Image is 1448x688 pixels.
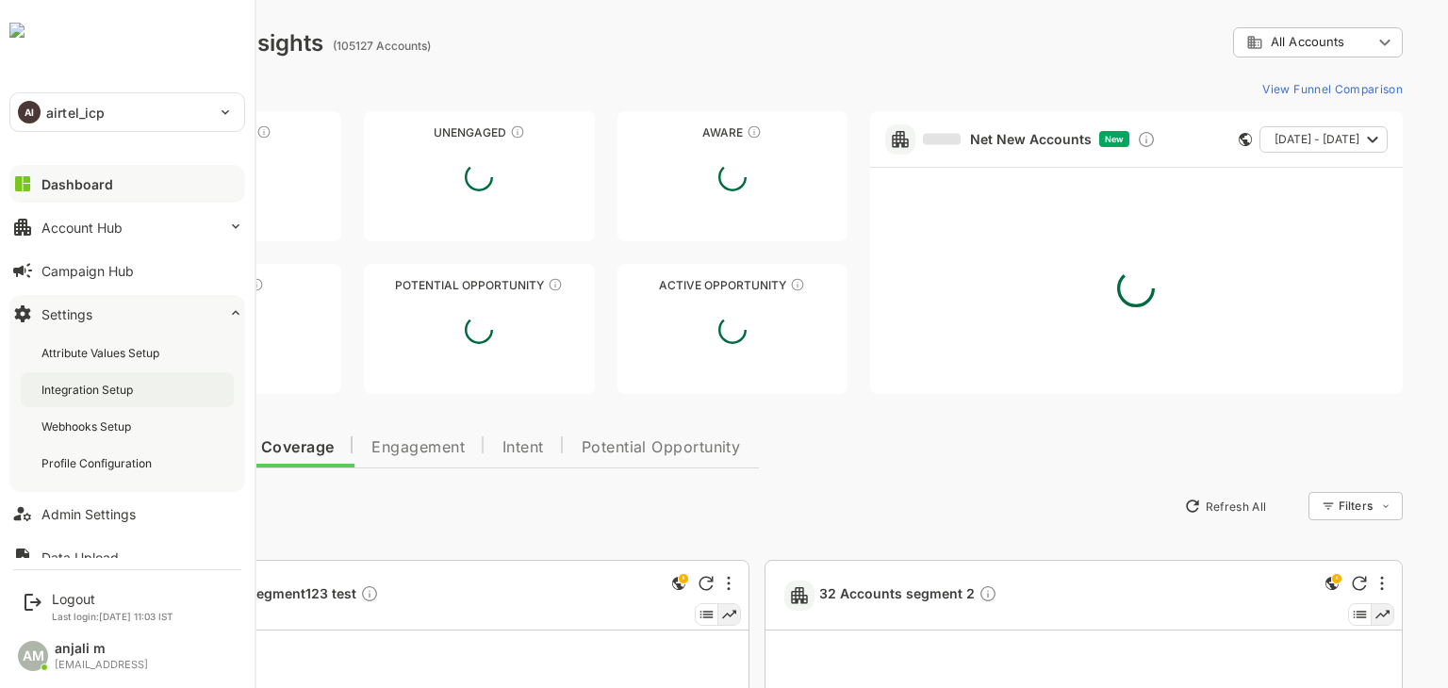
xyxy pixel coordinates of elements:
[52,591,173,607] div: Logout
[41,345,163,361] div: Attribute Values Setup
[41,306,92,322] div: Settings
[753,584,931,606] span: 32 Accounts segment 2
[1205,35,1278,49] span: All Accounts
[18,101,41,123] div: AI
[9,252,245,289] button: Campaign Hub
[753,584,939,606] a: 32 Accounts segment 2Description not present
[190,124,206,139] div: These accounts have not been engaged with for a defined time period
[41,176,113,192] div: Dashboard
[298,125,528,139] div: Unengaged
[9,538,245,576] button: Data Upload
[183,277,198,292] div: These accounts are warm, further nurturing would qualify them to MQAs
[45,125,275,139] div: Unreached
[633,576,648,591] div: Refresh
[1189,74,1337,104] button: View Funnel Comparison
[298,278,528,292] div: Potential Opportunity
[64,440,268,455] span: Data Quality and Coverage
[516,440,675,455] span: Potential Opportunity
[267,39,370,53] ag: (105127 Accounts)
[9,295,245,333] button: Settings
[1110,491,1209,521] button: Refresh All
[551,278,782,292] div: Active Opportunity
[41,418,135,434] div: Webhooks Setup
[41,220,123,236] div: Account Hub
[100,584,321,606] a: -- Accounts segment123 testDescription not present
[46,103,105,123] p: airtel_icp
[52,611,173,622] p: Last login: [DATE] 11:03 IST
[1286,576,1301,591] div: Refresh
[41,506,136,522] div: Admin Settings
[55,641,148,657] div: anjali m
[45,29,257,57] div: Dashboard Insights
[41,549,119,565] div: Data Upload
[41,263,134,279] div: Campaign Hub
[1193,126,1322,153] button: [DATE] - [DATE]
[1271,489,1337,523] div: Filters
[1209,127,1293,152] span: [DATE] - [DATE]
[100,584,313,606] span: -- Accounts segment123 test
[601,572,624,598] div: This is a global insight. Segment selection is not applicable for this view
[1173,133,1186,146] div: This card does not support filter and segments
[9,165,245,203] button: Dashboard
[436,440,478,455] span: Intent
[18,641,48,671] div: AM
[1255,572,1277,598] div: This is a global insight. Segment selection is not applicable for this view
[294,584,313,606] div: Description not present
[661,576,665,591] div: More
[9,495,245,532] button: Admin Settings
[10,93,244,131] div: AIairtel_icp
[681,124,696,139] div: These accounts have just entered the buying cycle and need further nurturing
[305,440,399,455] span: Engagement
[1273,499,1307,513] div: Filters
[55,659,148,671] div: [EMAIL_ADDRESS]
[45,278,275,292] div: Engaged
[45,489,183,523] button: New Insights
[857,131,1026,148] a: Net New Accounts
[1167,25,1337,61] div: All Accounts
[1039,134,1058,144] span: New
[1071,130,1090,149] div: Discover new ICP-fit accounts showing engagement — via intent surges, anonymous website visits, L...
[482,277,497,292] div: These accounts are MQAs and can be passed on to Inside Sales
[724,277,739,292] div: These accounts have open opportunities which might be at any of the Sales Stages
[41,455,156,471] div: Profile Configuration
[1180,34,1307,51] div: All Accounts
[444,124,459,139] div: These accounts have not shown enough engagement and need nurturing
[551,125,782,139] div: Aware
[9,23,25,38] img: undefinedjpg
[9,208,245,246] button: Account Hub
[1314,576,1318,591] div: More
[41,382,137,398] div: Integration Setup
[913,584,931,606] div: Description not present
